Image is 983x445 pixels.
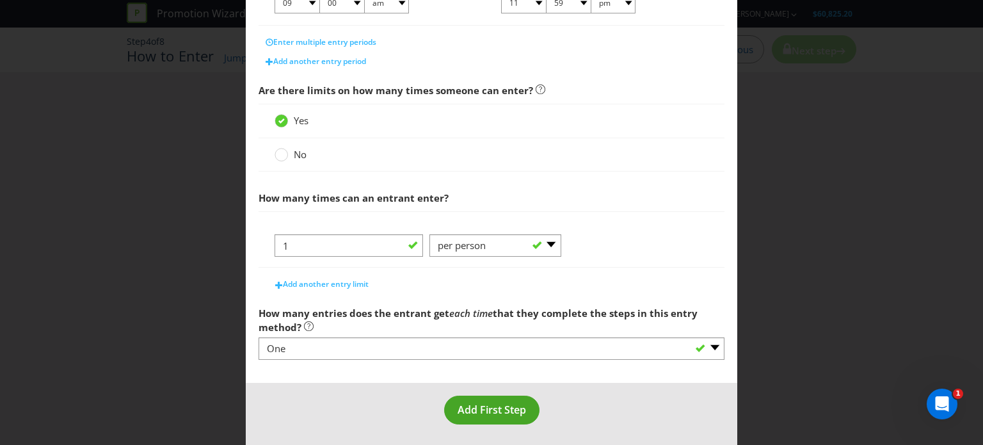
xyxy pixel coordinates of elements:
[294,114,308,127] span: Yes
[259,52,373,71] button: Add another entry period
[927,389,957,419] iframe: Intercom live chat
[449,307,493,320] em: each time
[283,279,369,289] span: Add another entry limit
[259,33,383,52] button: Enter multiple entry periods
[259,307,698,333] span: that they complete the steps in this entry method?
[259,84,533,97] span: Are there limits on how many times someone can enter?
[259,307,449,320] span: How many entries does the entrant get
[953,389,963,399] span: 1
[444,396,539,425] button: Add First Step
[273,36,376,47] span: Enter multiple entry periods
[273,56,366,67] span: Add another entry period
[294,148,307,161] span: No
[458,403,526,417] span: Add First Step
[268,275,376,294] button: Add another entry limit
[259,191,449,204] span: How many times can an entrant enter?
